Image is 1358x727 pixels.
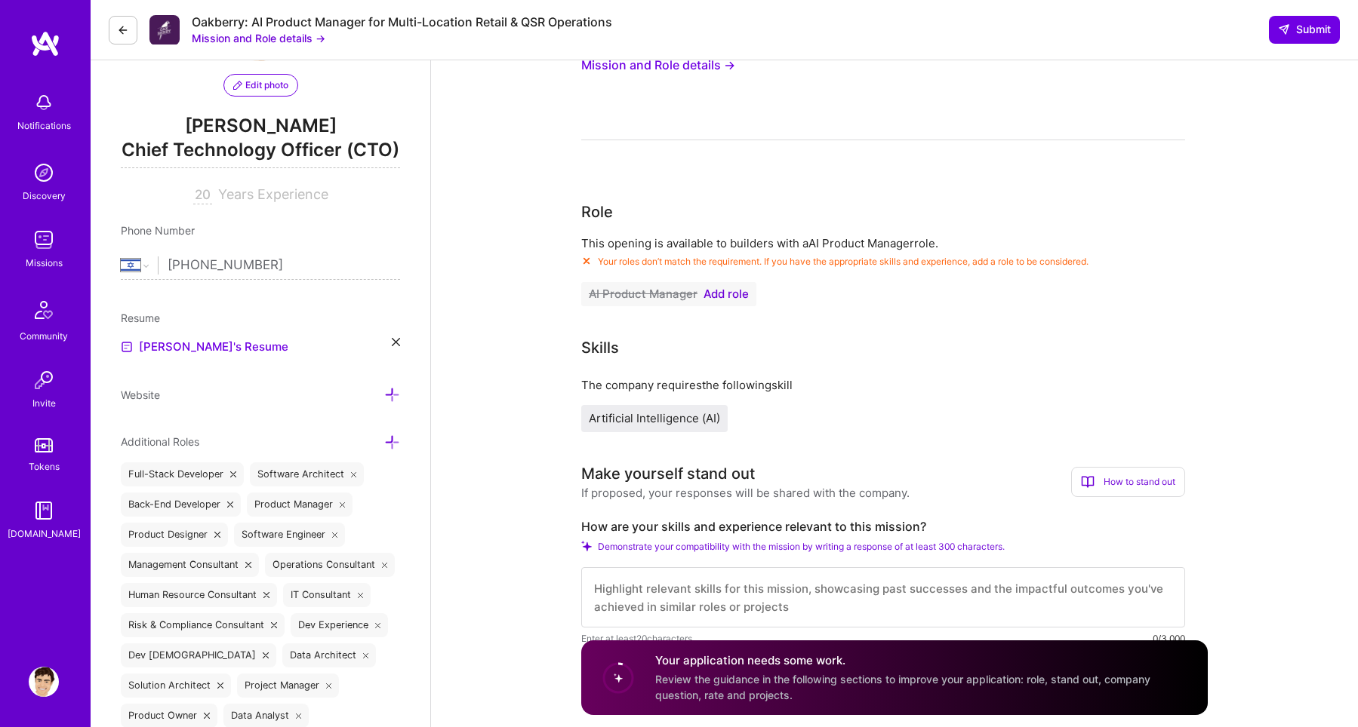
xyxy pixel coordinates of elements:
span: Review the guidance in the following sections to improve your application: role, stand out, compa... [655,673,1150,701]
div: Operations Consultant [265,553,396,577]
i: icon BookOpen [1081,475,1095,489]
div: Notifications [17,118,71,133]
div: Risk & Compliance Consultant [121,613,285,637]
div: Oakberry: AI Product Manager for Multi-Location Retail & QSR Operations [192,14,612,30]
i: icon Close [271,622,277,628]
button: Mission and Role details → [192,30,325,46]
div: Invite [32,395,56,411]
div: Dev Experience [291,613,389,637]
div: Data Architect [282,643,377,667]
a: User Avatar [25,667,63,697]
img: discovery [29,158,59,188]
div: Software Architect [250,462,365,486]
img: guide book [29,495,59,526]
div: Human Resource Consultant [121,583,277,607]
i: icon LeftArrowDark [117,24,129,36]
span: Years Experience [218,186,328,202]
span: Chief Technology Officer (CTO) [121,137,400,168]
span: Submit [1278,22,1331,37]
label: How are your skills and experience relevant to this mission? [581,519,1185,535]
input: +1 (000) 000-0000 [168,244,381,287]
i: icon Close [375,622,381,628]
i: icon Close [263,592,269,598]
img: teamwork [29,225,59,255]
i: icon Close [230,471,236,477]
div: The company requires the following skill [581,377,1185,393]
img: Community [26,292,62,328]
input: XX [193,186,212,204]
i: icon PencilPurple [233,81,242,90]
div: Tokens [29,459,60,474]
span: Phone Number [121,224,195,237]
div: Back-End Developer [121,492,241,517]
button: AI Product ManagerAdd role [581,282,756,306]
i: icon Close [217,683,223,689]
p: This opening is available to builders with a AI Product Manager role. [581,235,1185,251]
span: Resume [121,311,160,324]
i: icon Close [204,713,210,719]
img: Resume [121,341,133,353]
div: Product Designer [121,523,228,547]
span: Enter at least 20 characters. [581,630,694,646]
img: User Avatar [29,667,59,697]
h4: Your application needs some work. [655,652,1190,668]
i: Check [581,541,592,551]
div: Product Manager [247,492,353,517]
img: logo [30,30,60,57]
div: How to stand out [1071,467,1185,497]
div: Discovery [23,188,66,204]
span: Edit photo [233,78,288,92]
i: icon Close [351,471,357,477]
i: icon Close [263,652,269,658]
button: Submit [1269,16,1340,43]
i: icon Close [332,532,338,538]
span: Demonstrate your compatibility with the mission by writing a response of at least 300 characters. [598,541,1005,552]
span: Your roles don’t match the requirement. If you have the appropriate skills and experience, add a ... [598,256,1089,267]
div: Software Engineer [234,523,346,547]
span: [PERSON_NAME] [121,115,400,137]
i: icon Close [214,532,220,538]
i: Check [581,256,592,266]
a: [PERSON_NAME]'s Resume [121,338,288,356]
span: Add role [704,288,749,300]
i: icon Close [382,562,388,568]
i: icon Close [363,652,369,658]
i: icon Close [340,502,346,508]
span: Additional Roles [121,435,199,448]
div: Management Consultant [121,553,259,577]
i: icon SendLight [1278,23,1290,35]
div: Full-Stack Developer [121,462,244,486]
div: Skills [581,336,619,359]
div: Project Manager [237,673,340,698]
i: icon Close [296,713,302,719]
div: Dev [DEMOGRAPHIC_DATA] [121,643,276,667]
button: Mission and Role details → [581,51,735,79]
div: Missions [26,255,63,271]
div: [DOMAIN_NAME] [8,526,81,541]
i: icon Close [392,338,400,346]
span: AI Product Manager [589,288,697,300]
div: Solution Architect [121,673,231,698]
div: Make yourself stand out [581,462,755,485]
div: 0/3,000 [1153,630,1185,646]
i: icon Close [326,683,332,689]
i: icon Close [227,502,233,508]
img: tokens [35,438,53,452]
i: icon Close [358,592,364,598]
img: Invite [29,365,59,395]
div: Role [581,201,613,223]
div: IT Consultant [283,583,371,607]
button: Edit photo [223,74,298,97]
span: Website [121,388,160,401]
div: If proposed, your responses will be shared with the company. [581,485,910,501]
span: Artificial Intelligence (AI) [589,411,720,425]
i: icon Close [245,562,251,568]
img: bell [29,87,59,118]
div: Community [20,328,68,344]
img: Company Logo [149,15,180,44]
